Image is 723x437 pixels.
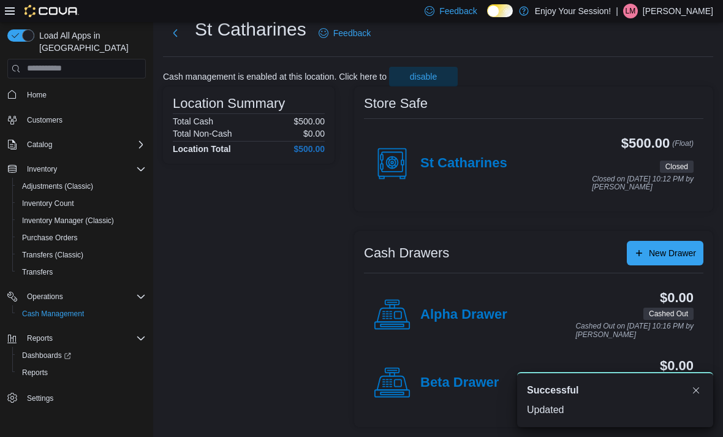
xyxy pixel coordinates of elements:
span: New Drawer [649,247,696,259]
span: Cashed Out [643,308,694,320]
button: Purchase Orders [12,229,151,246]
span: Reports [27,333,53,343]
span: Inventory Manager (Classic) [22,216,114,226]
button: Home [2,86,151,104]
span: Dashboards [22,351,71,360]
span: Feedback [439,5,477,17]
span: Customers [27,115,62,125]
div: Notification [527,383,703,398]
button: Transfers [12,264,151,281]
button: Adjustments (Classic) [12,178,151,195]
p: $500.00 [293,116,325,126]
p: [PERSON_NAME] [643,4,713,18]
button: Catalog [2,136,151,153]
span: Catalog [27,140,52,150]
span: Purchase Orders [17,230,146,245]
a: Inventory Manager (Classic) [17,213,119,228]
a: Transfers (Classic) [17,248,88,262]
a: Settings [22,391,58,406]
h4: Beta Drawer [420,375,499,391]
span: Transfers [17,265,146,279]
button: Inventory Count [12,195,151,212]
span: Load All Apps in [GEOGRAPHIC_DATA] [34,29,146,54]
span: Dashboards [17,348,146,363]
a: Inventory Count [17,196,79,211]
span: Closed [660,161,694,173]
h4: $500.00 [293,144,325,154]
p: Cashed Out on [DATE] 10:16 PM by [PERSON_NAME] [575,322,694,339]
span: Adjustments (Classic) [17,179,146,194]
a: Adjustments (Classic) [17,179,98,194]
span: Home [22,87,146,102]
span: Settings [27,393,53,403]
span: Catalog [22,137,146,152]
span: Feedback [333,27,371,39]
a: Cash Management [17,306,89,321]
span: Transfers (Classic) [22,250,83,260]
span: Purchase Orders [22,233,78,243]
span: Successful [527,383,578,398]
h3: Store Safe [364,96,428,111]
a: Dashboards [17,348,76,363]
span: Reports [22,331,146,346]
input: Dark Mode [487,4,513,17]
button: Operations [22,289,68,304]
button: Dismiss toast [689,383,703,398]
h3: $0.00 [660,291,694,305]
span: Dark Mode [487,17,488,18]
img: Cova [25,5,79,17]
span: Transfers (Classic) [17,248,146,262]
button: Operations [2,288,151,305]
span: Inventory [27,164,57,174]
button: Customers [2,111,151,129]
p: Closed on [DATE] 10:12 PM by [PERSON_NAME] [592,175,694,192]
a: Customers [22,113,67,127]
h3: Cash Drawers [364,246,449,260]
h3: $0.00 [660,359,694,373]
button: Reports [2,330,151,347]
span: Inventory Count [17,196,146,211]
span: Adjustments (Classic) [22,181,93,191]
a: Transfers [17,265,58,279]
span: Inventory Manager (Classic) [17,213,146,228]
p: Cash management is enabled at this location. Click here to [163,72,387,82]
span: Customers [22,112,146,127]
h3: $500.00 [621,136,670,151]
button: Cash Management [12,305,151,322]
h6: Total Non-Cash [173,129,232,139]
span: Operations [22,289,146,304]
button: New Drawer [627,241,703,265]
h3: Location Summary [173,96,285,111]
span: Reports [17,365,146,380]
button: Settings [2,389,151,406]
button: Reports [12,364,151,381]
p: (Float) [672,136,694,158]
p: | [616,4,618,18]
span: Settings [22,390,146,405]
button: Catalog [22,137,57,152]
span: Cash Management [22,309,84,319]
p: $0.00 [303,129,325,139]
div: Updated [527,403,703,417]
button: Reports [22,331,58,346]
button: Inventory Manager (Classic) [12,212,151,229]
p: Enjoy Your Session! [535,4,611,18]
h4: Alpha Drawer [420,307,507,323]
span: Transfers [22,267,53,277]
div: Leia Mahoney [623,4,638,18]
a: Feedback [314,21,376,45]
button: Inventory [22,162,62,177]
a: Dashboards [12,347,151,364]
span: Operations [27,292,63,302]
span: Inventory [22,162,146,177]
span: Cashed Out [649,308,688,319]
button: Next [163,21,187,45]
span: Reports [22,368,48,378]
span: LM [626,4,636,18]
button: disable [389,67,458,86]
a: Home [22,88,51,102]
span: Cash Management [17,306,146,321]
button: Inventory [2,161,151,178]
span: Closed [665,161,688,172]
a: Reports [17,365,53,380]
